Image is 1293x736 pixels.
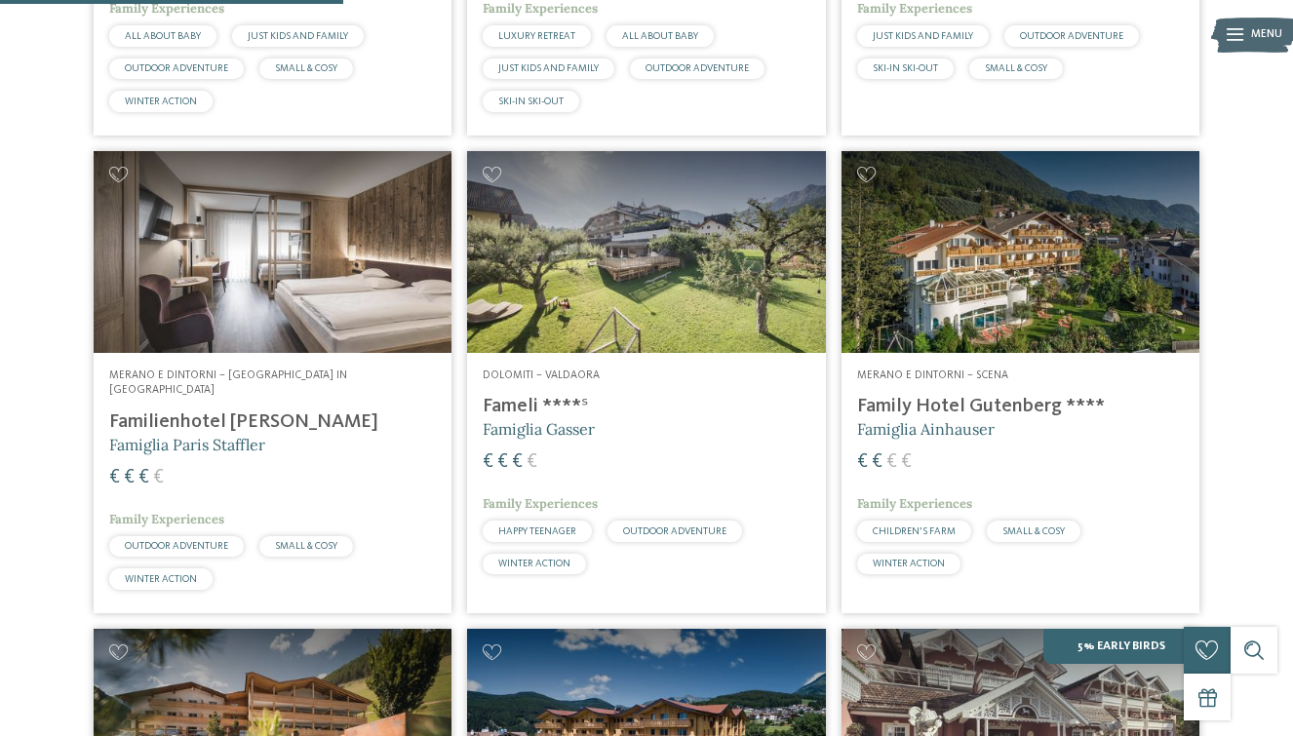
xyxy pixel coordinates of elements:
img: Family Hotel Gutenberg **** [842,151,1199,353]
a: Cercate un hotel per famiglie? Qui troverete solo i migliori! Merano e dintorni – [GEOGRAPHIC_DAT... [94,151,451,613]
span: LUXURY RETREAT [498,31,575,41]
span: Famiglia Ainhauser [857,419,995,439]
span: ALL ABOUT BABY [622,31,698,41]
h4: Familienhotel [PERSON_NAME] [109,410,436,434]
span: € [901,452,912,472]
span: WINTER ACTION [125,574,197,584]
h4: Family Hotel Gutenberg **** [857,395,1184,418]
span: € [153,468,164,487]
span: € [872,452,882,472]
span: € [138,468,149,487]
span: SMALL & COSY [985,63,1047,73]
img: Cercate un hotel per famiglie? Qui troverete solo i migliori! [467,151,825,353]
span: SMALL & COSY [275,541,337,551]
span: € [886,452,897,472]
span: Family Experiences [109,511,224,527]
span: OUTDOOR ADVENTURE [623,526,726,536]
span: SKI-IN SKI-OUT [873,63,938,73]
span: JUST KIDS AND FAMILY [248,31,348,41]
span: € [527,452,537,472]
span: WINTER ACTION [873,559,945,568]
span: Famiglia Gasser [483,419,595,439]
span: WINTER ACTION [498,559,570,568]
img: Cercate un hotel per famiglie? Qui troverete solo i migliori! [94,151,451,353]
span: Dolomiti – Valdaora [483,369,600,381]
span: SMALL & COSY [1002,526,1065,536]
span: ALL ABOUT BABY [125,31,201,41]
span: € [124,468,135,487]
span: Family Experiences [857,495,972,512]
span: JUST KIDS AND FAMILY [498,63,599,73]
span: € [483,452,493,472]
span: OUTDOOR ADVENTURE [125,63,228,73]
span: € [497,452,508,472]
span: OUTDOOR ADVENTURE [1020,31,1123,41]
span: OUTDOOR ADVENTURE [125,541,228,551]
span: OUTDOOR ADVENTURE [646,63,749,73]
span: Famiglia Paris Staffler [109,435,265,454]
span: Merano e dintorni – [GEOGRAPHIC_DATA] in [GEOGRAPHIC_DATA] [109,369,347,397]
span: JUST KIDS AND FAMILY [873,31,973,41]
span: SKI-IN SKI-OUT [498,97,564,106]
span: Merano e dintorni – Scena [857,369,1008,381]
span: WINTER ACTION [125,97,197,106]
span: SMALL & COSY [275,63,337,73]
a: Cercate un hotel per famiglie? Qui troverete solo i migliori! Dolomiti – Valdaora Fameli ****ˢ Fa... [467,151,825,613]
span: HAPPY TEENAGER [498,526,576,536]
a: Cercate un hotel per famiglie? Qui troverete solo i migliori! Merano e dintorni – Scena Family Ho... [842,151,1199,613]
span: € [512,452,523,472]
span: CHILDREN’S FARM [873,526,956,536]
span: € [857,452,868,472]
span: Family Experiences [483,495,598,512]
span: € [109,468,120,487]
